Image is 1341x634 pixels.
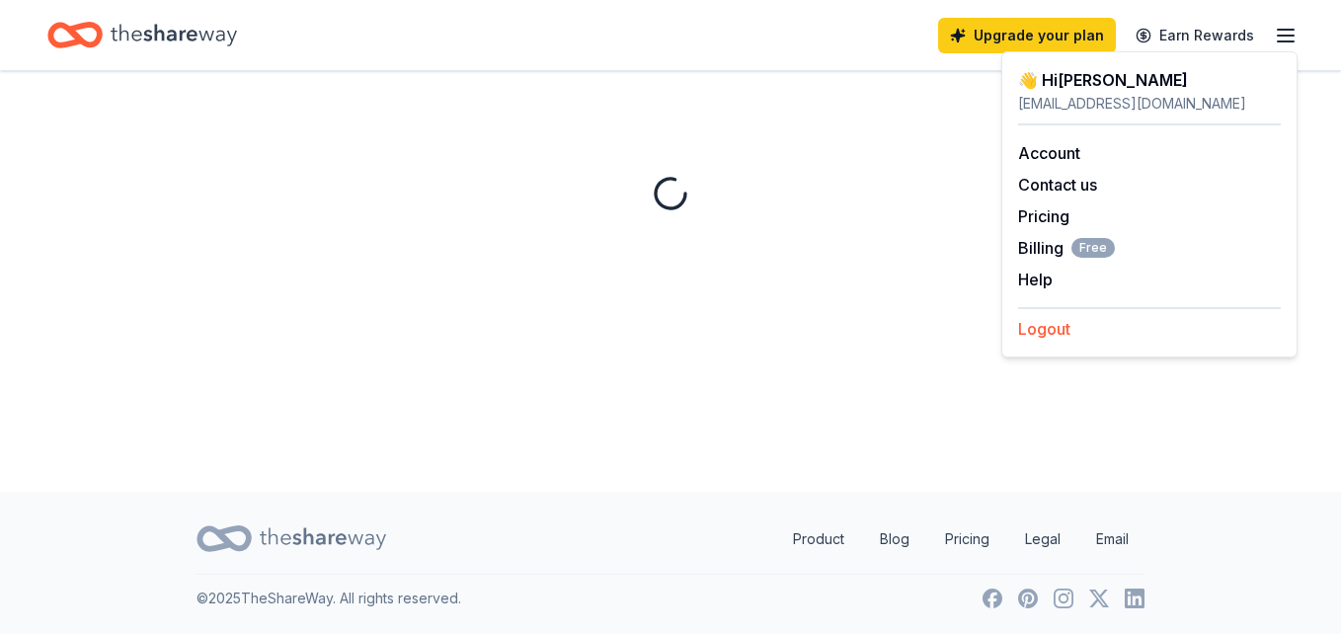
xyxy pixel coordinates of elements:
a: Legal [1009,519,1076,559]
nav: quick links [777,519,1144,559]
a: Home [47,12,237,58]
a: Pricing [929,519,1005,559]
a: Earn Rewards [1124,18,1266,53]
p: © 2025 TheShareWay. All rights reserved. [197,587,461,610]
button: Help [1018,268,1053,291]
div: 👋 Hi [PERSON_NAME] [1018,68,1281,92]
a: Pricing [1018,206,1069,226]
button: BillingFree [1018,236,1115,260]
button: Contact us [1018,173,1097,197]
span: Billing [1018,236,1115,260]
a: Blog [864,519,925,559]
a: Email [1080,519,1144,559]
a: Account [1018,143,1080,163]
div: [EMAIL_ADDRESS][DOMAIN_NAME] [1018,92,1281,116]
a: Product [777,519,860,559]
a: Upgrade your plan [938,18,1116,53]
button: Logout [1018,317,1070,341]
span: Free [1071,238,1115,258]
